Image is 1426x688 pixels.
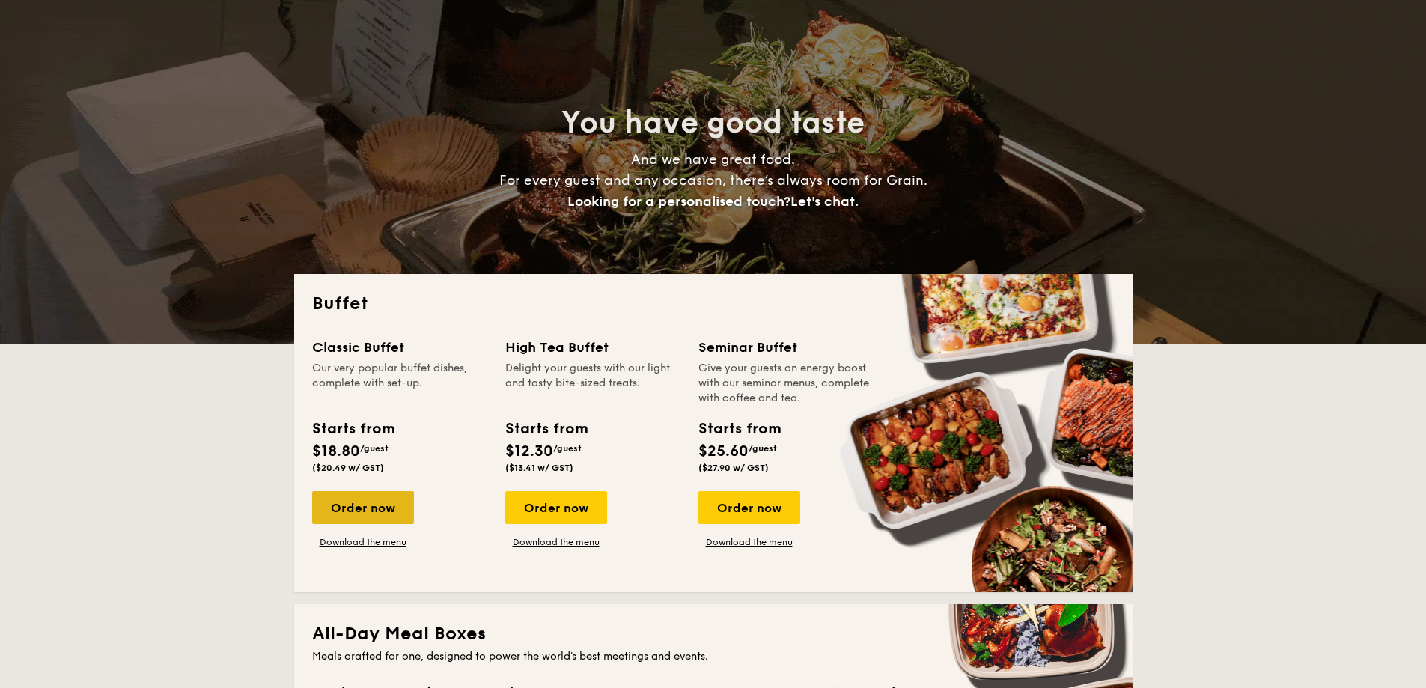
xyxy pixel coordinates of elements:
[312,463,384,473] span: ($20.49 w/ GST)
[561,105,865,141] span: You have good taste
[505,361,680,406] div: Delight your guests with our light and tasty bite-sized treats.
[312,491,414,524] div: Order now
[553,443,582,454] span: /guest
[312,337,487,358] div: Classic Buffet
[312,418,394,440] div: Starts from
[505,418,587,440] div: Starts from
[698,442,749,460] span: $25.60
[360,443,389,454] span: /guest
[790,193,859,210] span: Let's chat.
[698,418,780,440] div: Starts from
[505,463,573,473] span: ($13.41 w/ GST)
[698,337,874,358] div: Seminar Buffet
[312,649,1115,664] div: Meals crafted for one, designed to power the world's best meetings and events.
[312,442,360,460] span: $18.80
[749,443,777,454] span: /guest
[567,193,790,210] span: Looking for a personalised touch?
[312,622,1115,646] h2: All-Day Meal Boxes
[698,361,874,406] div: Give your guests an energy boost with our seminar menus, complete with coffee and tea.
[505,536,607,548] a: Download the menu
[698,463,769,473] span: ($27.90 w/ GST)
[312,292,1115,316] h2: Buffet
[312,536,414,548] a: Download the menu
[698,491,800,524] div: Order now
[505,491,607,524] div: Order now
[505,337,680,358] div: High Tea Buffet
[698,536,800,548] a: Download the menu
[499,151,927,210] span: And we have great food. For every guest and any occasion, there’s always room for Grain.
[505,442,553,460] span: $12.30
[312,361,487,406] div: Our very popular buffet dishes, complete with set-up.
